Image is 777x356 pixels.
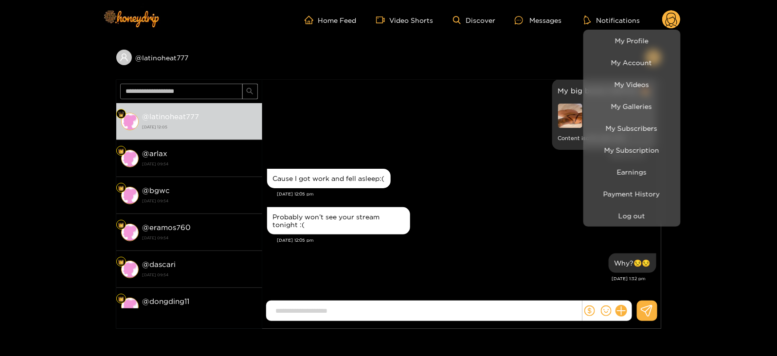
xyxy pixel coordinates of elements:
a: Payment History [586,185,678,202]
a: My Galleries [586,98,678,115]
a: My Subscribers [586,120,678,137]
a: My Videos [586,76,678,93]
button: Log out [586,207,678,224]
a: My Account [586,54,678,71]
a: Earnings [586,163,678,180]
a: My Subscription [586,142,678,159]
a: My Profile [586,32,678,49]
